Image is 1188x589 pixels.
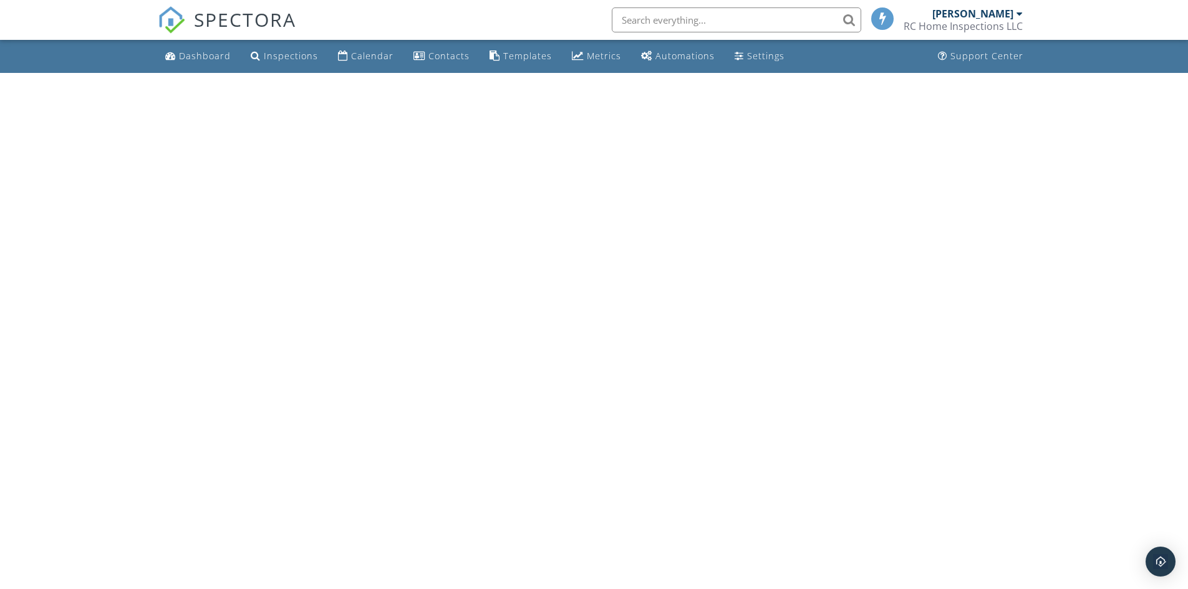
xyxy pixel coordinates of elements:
div: Contacts [428,50,470,62]
div: [PERSON_NAME] [932,7,1013,20]
div: Support Center [950,50,1023,62]
a: Templates [485,45,557,68]
div: RC Home Inspections LLC [904,20,1023,32]
a: Calendar [333,45,398,68]
input: Search everything... [612,7,861,32]
div: Calendar [351,50,394,62]
div: Dashboard [179,50,231,62]
div: Metrics [587,50,621,62]
span: SPECTORA [194,6,296,32]
div: Templates [503,50,552,62]
div: Automations [655,50,715,62]
a: Inspections [246,45,323,68]
a: SPECTORA [158,17,296,43]
a: Dashboard [160,45,236,68]
a: Automations (Basic) [636,45,720,68]
a: Settings [730,45,790,68]
div: Open Intercom Messenger [1146,547,1176,577]
div: Settings [747,50,785,62]
a: Support Center [933,45,1028,68]
div: Inspections [264,50,318,62]
a: Contacts [408,45,475,68]
img: The Best Home Inspection Software - Spectora [158,6,185,34]
a: Metrics [567,45,626,68]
